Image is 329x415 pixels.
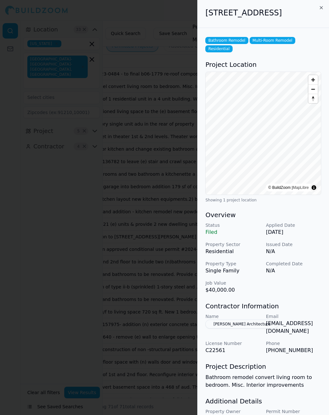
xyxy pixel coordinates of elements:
p: Property Type [205,260,261,267]
p: $40,000.00 [205,286,261,294]
p: Status [205,222,261,228]
h2: [STREET_ADDRESS] [205,8,321,18]
p: [DATE] [266,228,321,236]
a: MapLibre [293,185,309,190]
p: Completed Date [266,260,321,267]
p: Property Sector [205,241,261,248]
p: Applied Date [266,222,321,228]
p: Phone [266,340,321,347]
p: N/A [266,248,321,255]
p: Property Owner [205,408,261,415]
p: Permit Number [266,408,321,415]
h3: Contractor Information [205,302,321,311]
p: License Number [205,340,261,347]
canvas: Map [206,72,321,195]
p: [PHONE_NUMBER] [266,347,321,354]
span: Residential [205,45,232,52]
button: Zoom out [308,84,318,94]
span: Bathroom Remodel [205,37,248,44]
button: [PERSON_NAME] Architecture [205,320,278,329]
p: Residential [205,248,261,255]
p: Email [266,313,321,320]
p: Name [205,313,261,320]
h3: Project Description [205,362,321,371]
button: Reset bearing to north [308,94,318,103]
p: N/A [266,267,321,275]
h3: Overview [205,210,321,219]
p: Single Family [205,267,261,275]
span: Multi-Room Remodel [250,37,295,44]
h3: Project Location [205,60,321,69]
p: Filed [205,228,261,236]
p: [EMAIL_ADDRESS][DOMAIN_NAME] [266,320,321,335]
button: Zoom in [308,75,318,84]
p: C22561 [205,347,261,354]
p: Bathroom remodel convert living room to bedroom. Misc. Interior improvements [205,374,321,389]
div: Showing 1 project location [205,198,321,203]
p: Job Value [205,280,261,286]
summary: Toggle attribution [310,184,318,191]
div: © BuildZoom | [268,184,309,191]
h3: Additional Details [205,397,321,406]
p: Issued Date [266,241,321,248]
